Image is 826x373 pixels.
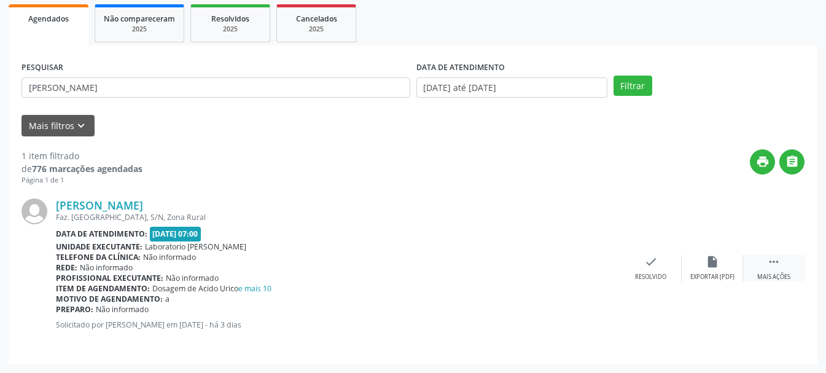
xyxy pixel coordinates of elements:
[56,294,163,304] b: Motivo de agendamento:
[56,273,163,283] b: Profissional executante:
[56,320,620,330] p: Solicitado por [PERSON_NAME] em [DATE] - há 3 dias
[104,25,175,34] div: 2025
[28,14,69,24] span: Agendados
[614,76,652,96] button: Filtrar
[286,25,347,34] div: 2025
[416,58,505,77] label: DATA DE ATENDIMENTO
[757,273,790,281] div: Mais ações
[21,58,63,77] label: PESQUISAR
[56,304,93,315] b: Preparo:
[74,119,88,133] i: keyboard_arrow_down
[56,212,620,222] div: Faz. [GEOGRAPHIC_DATA], S/N, Zona Rural
[690,273,734,281] div: Exportar (PDF)
[21,198,47,224] img: img
[56,198,143,212] a: [PERSON_NAME]
[706,255,719,269] i: insert_drive_file
[21,77,410,98] input: Nome, CNS
[56,241,142,252] b: Unidade executante:
[296,14,337,24] span: Cancelados
[756,155,770,168] i: print
[152,283,271,294] span: Dosagem de Acido Urico
[32,163,142,175] strong: 776 marcações agendadas
[80,262,133,273] span: Não informado
[150,227,201,241] span: [DATE] 07:00
[56,252,141,262] b: Telefone da clínica:
[416,77,607,98] input: Selecione um intervalo
[56,229,147,239] b: Data de atendimento:
[644,255,658,269] i: check
[21,175,142,186] div: Página 1 de 1
[21,149,142,162] div: 1 item filtrado
[56,262,77,273] b: Rede:
[56,283,150,294] b: Item de agendamento:
[21,115,95,136] button: Mais filtroskeyboard_arrow_down
[143,252,196,262] span: Não informado
[635,273,666,281] div: Resolvido
[785,155,799,168] i: 
[21,162,142,175] div: de
[96,304,149,315] span: Não informado
[145,241,246,252] span: Laboratorio [PERSON_NAME]
[238,283,271,294] a: e mais 10
[200,25,261,34] div: 2025
[750,149,775,175] button: print
[211,14,249,24] span: Resolvidos
[165,294,169,304] span: a
[166,273,219,283] span: Não informado
[767,255,781,269] i: 
[779,149,805,175] button: 
[104,14,175,24] span: Não compareceram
